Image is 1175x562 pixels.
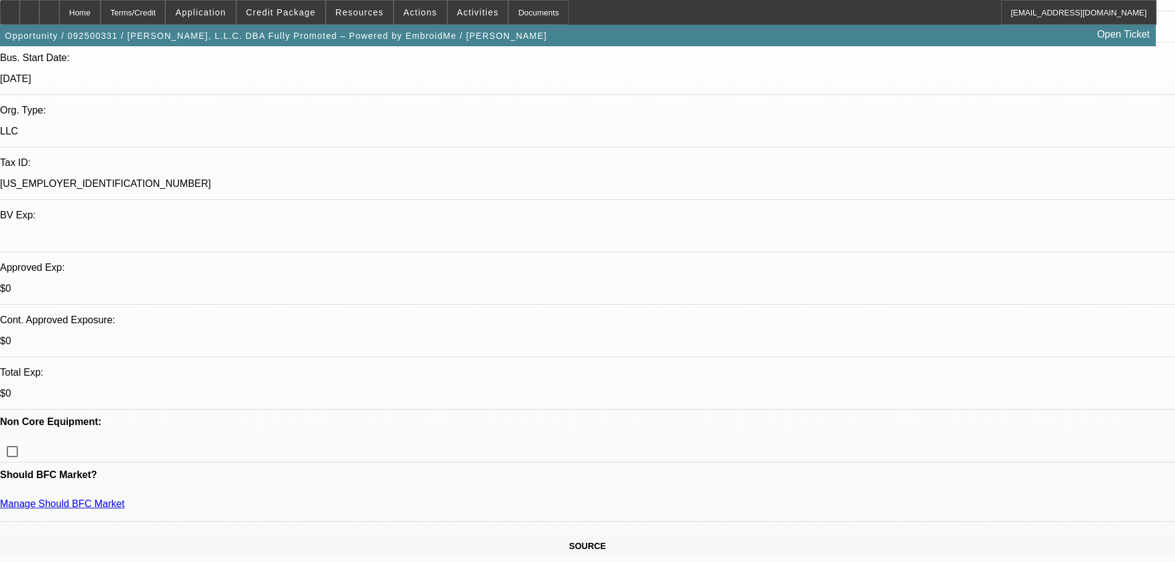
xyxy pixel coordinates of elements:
[246,7,316,17] span: Credit Package
[166,1,235,24] button: Application
[403,7,437,17] span: Actions
[5,31,547,41] span: Opportunity / 092500331 / [PERSON_NAME], L.L.C. DBA Fully Promoted – Powered by EmbroidMe / [PERS...
[1092,24,1155,45] a: Open Ticket
[569,541,606,551] span: SOURCE
[457,7,499,17] span: Activities
[448,1,508,24] button: Activities
[336,7,384,17] span: Resources
[326,1,393,24] button: Resources
[237,1,325,24] button: Credit Package
[175,7,226,17] span: Application
[394,1,447,24] button: Actions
